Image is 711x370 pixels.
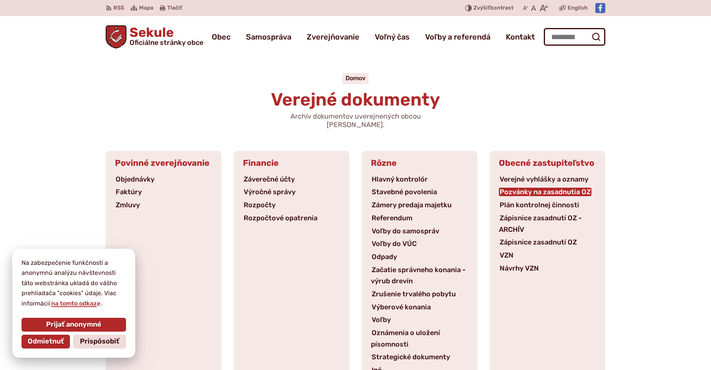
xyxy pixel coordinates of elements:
[106,151,221,174] h3: Povinné zverejňovanie
[139,3,153,13] span: Mapa
[115,175,155,183] a: Objednávky
[371,214,413,222] a: Referendum
[46,320,101,329] span: Prijať anonymné
[371,290,457,298] a: Zrušenie trvalého pobytu
[595,3,605,13] img: Prejsť na Facebook stránku
[371,353,451,361] a: Strategické dokumenty
[106,25,126,48] img: Prejsť na domovskú stránku
[371,253,398,261] a: Odpady
[371,329,440,349] a: Oznámenia o uložení písomnosti
[371,315,392,324] a: Voľby
[243,188,296,196] a: Výročné správy
[307,26,359,48] a: Zverejňovanie
[243,175,296,183] a: Záverečné účty
[371,266,466,286] a: Začatie správneho konania - výrub drevín
[246,26,291,48] a: Samospráva
[371,188,438,196] a: Stavebné povolenia
[73,335,126,349] button: Prispôsobiť
[425,26,490,48] a: Voľby a referendá
[371,175,429,183] a: Hlavný kontrolór
[362,151,477,174] h3: Rôzne
[126,26,203,46] span: Sekule
[271,89,440,110] span: Verejné dokumenty
[346,74,365,82] a: Domov
[566,3,589,13] a: English
[499,201,580,209] a: Plán kontrolnej činnosti
[371,201,452,209] a: Zámery predaja majetku
[473,5,490,11] span: Zvýšiť
[80,337,119,346] span: Prispôsobiť
[473,5,513,12] span: kontrast
[375,26,410,48] a: Voľný čas
[499,175,589,183] a: Verejné vyhlášky a oznamy
[506,26,535,48] a: Kontakt
[499,251,514,259] a: VZN
[568,3,588,13] span: English
[28,337,64,346] span: Odmietnuť
[22,318,126,332] button: Prijať anonymné
[115,188,143,196] a: Faktúry
[113,3,124,13] span: RSS
[106,25,203,48] a: Logo Sekule, prejsť na domovskú stránku.
[234,151,349,174] h3: Financie
[167,5,182,12] span: Tlačiť
[499,188,591,196] a: Pozvánky na zasadnutia OZ
[212,26,231,48] a: Obec
[243,214,318,222] a: Rozpočtové opatrenia
[499,214,582,234] a: Zápisnice zasadnutí OZ - ARCHÍV
[130,39,203,46] span: Oficiálne stránky obce
[243,201,276,209] a: Rozpočty
[22,335,70,349] button: Odmietnuť
[490,151,605,174] h3: Obecné zastupiteľstvo
[499,264,540,273] a: Návrhy VZN
[263,112,448,129] p: Archív dokumentov uverejnených obcou [PERSON_NAME].
[22,258,126,309] p: Na zabezpečenie funkčnosti a anonymnú analýzu návštevnosti táto webstránka ukladá do vášho prehli...
[371,227,440,235] a: Voľby do samospráv
[115,201,141,209] a: Zmluvy
[50,300,101,307] a: na tomto odkaze
[371,240,417,248] a: Voľby do VÚC
[499,238,578,246] a: Zápisnice zasadnutí OZ
[371,303,432,311] a: Výberové konania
